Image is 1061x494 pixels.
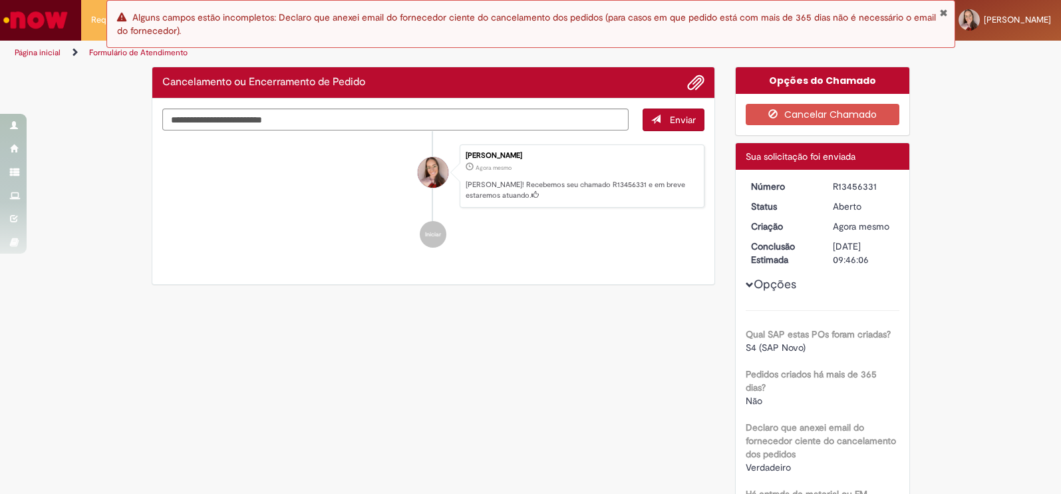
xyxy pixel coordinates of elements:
div: 28/08/2025 09:46:02 [833,220,895,233]
span: S4 (SAP Novo) [746,342,806,354]
b: Qual SAP estas POs foram criadas? [746,328,891,340]
button: Fechar Notificação [939,7,948,18]
ul: Histórico de tíquete [162,131,705,262]
div: Opções do Chamado [736,67,909,94]
time: 28/08/2025 09:46:02 [476,164,512,172]
div: [DATE] 09:46:06 [833,240,895,266]
span: Agora mesmo [476,164,512,172]
textarea: Digite sua mensagem aqui... [162,109,629,131]
span: Verdadeiro [746,461,791,473]
div: Eduarda Duz Lira [418,157,448,188]
b: Declaro que anexei email do fornecedor ciente do cancelamento dos pedidos [746,421,896,460]
ul: Trilhas de página [10,41,697,65]
time: 28/08/2025 09:46:02 [833,220,889,232]
dt: Conclusão Estimada [741,240,823,266]
span: [PERSON_NAME] [984,14,1051,25]
div: [PERSON_NAME] [466,152,697,160]
button: Cancelar Chamado [746,104,899,125]
b: Pedidos criados há mais de 365 dias? [746,368,877,393]
h2: Cancelamento ou Encerramento de Pedido Histórico de tíquete [162,77,365,89]
div: Aberto [833,200,895,213]
span: Requisições [91,13,138,27]
dt: Número [741,180,823,193]
li: Eduarda Duz Lira [162,144,705,208]
button: Enviar [643,109,704,131]
a: Página inicial [15,47,61,58]
dt: Status [741,200,823,213]
span: Agora mesmo [833,220,889,232]
dt: Criação [741,220,823,233]
a: Formulário de Atendimento [89,47,188,58]
p: [PERSON_NAME]! Recebemos seu chamado R13456331 e em breve estaremos atuando. [466,180,697,200]
div: R13456331 [833,180,895,193]
span: Não [746,395,762,407]
span: Sua solicitação foi enviada [746,150,855,162]
img: ServiceNow [1,7,70,33]
span: Alguns campos estão incompletos: Declaro que anexei email do fornecedor ciente do cancelamento do... [117,11,936,37]
span: Enviar [670,114,696,126]
button: Adicionar anexos [687,74,704,91]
